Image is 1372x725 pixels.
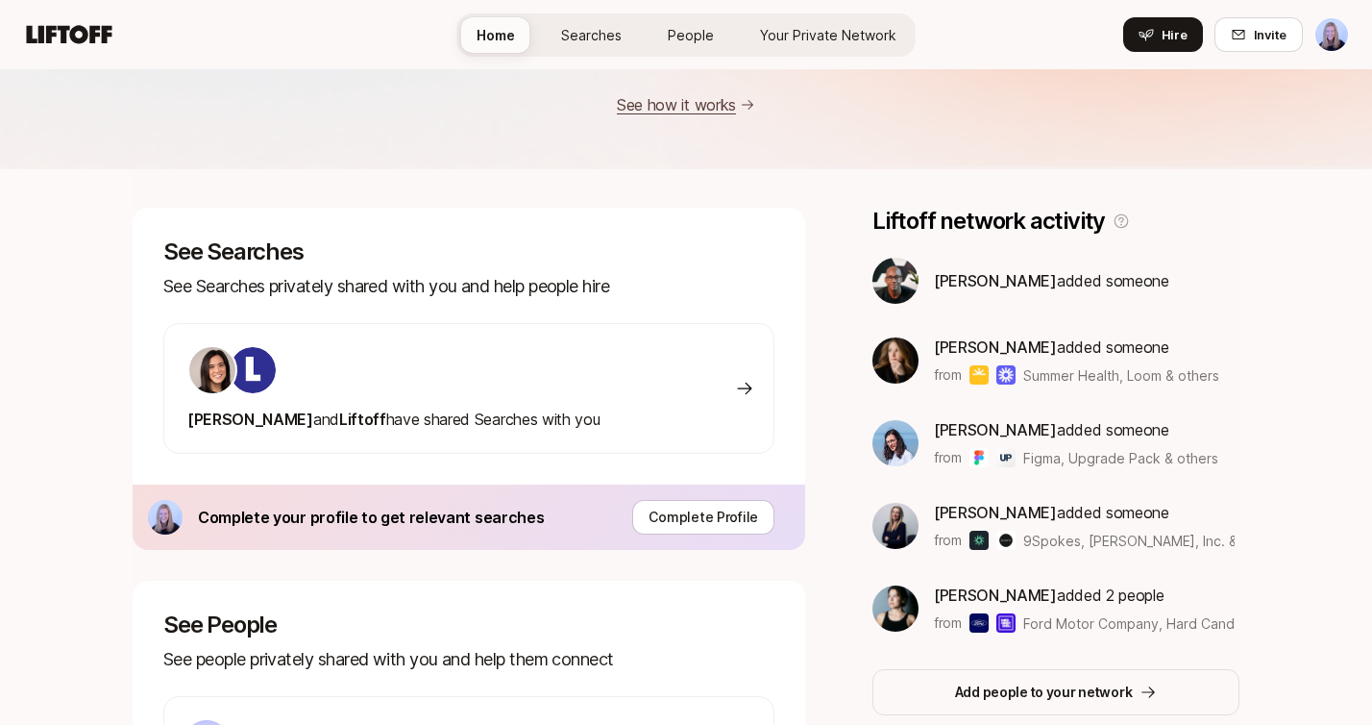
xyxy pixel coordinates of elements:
span: Summer Health, Loom & others [1023,365,1219,386]
p: Add people to your network [955,681,1133,704]
span: Hire [1162,25,1188,44]
img: 71d7b91d_d7cb_43b4_a7ea_a9b2f2cc6e03.jpg [189,347,235,393]
button: Invite [1214,17,1303,52]
p: added someone [934,417,1218,442]
p: Liftoff network activity [872,208,1105,235]
p: added someone [934,500,1235,525]
p: from [934,529,962,552]
img: Hard Candy Shell [996,613,1016,633]
p: See people privately shared with you and help them connect [163,646,774,673]
span: [PERSON_NAME] [934,337,1057,357]
p: from [934,446,962,469]
img: Duarte, Inc. [996,531,1016,550]
img: ACg8ocKIuO9-sklR2KvA8ZVJz4iZ_g9wtBiQREC3t8A94l4CTg=s160-c [230,347,276,393]
span: Figma, Upgrade Pack & others [1023,448,1218,468]
span: 9Spokes, [PERSON_NAME], Inc. & others [1023,531,1235,551]
p: See Searches [163,238,774,265]
span: [PERSON_NAME] [934,503,1057,522]
span: Invite [1254,25,1286,44]
span: Home [477,25,515,45]
span: [PERSON_NAME] [934,586,1057,605]
button: Complete Profile [632,500,774,535]
p: See People [163,612,774,638]
span: [PERSON_NAME] [187,410,313,429]
span: Your Private Network [760,25,896,45]
button: Add people to your network [872,669,1239,715]
span: People [668,25,714,45]
p: from [934,612,962,635]
span: Searches [561,25,622,45]
p: Complete Profile [649,506,758,529]
span: Ford Motor Company, Hard Candy Shell & others [1023,615,1335,632]
img: 9Spokes [969,531,989,550]
p: added someone [934,268,1169,293]
span: [PERSON_NAME] [934,271,1057,290]
span: have shared Searches with you [187,410,600,429]
a: See how it works [617,95,736,114]
img: d13c0e22_08f8_4799_96af_af83c1b186d3.jpg [872,503,919,549]
img: Ford Motor Company [969,613,989,633]
p: added someone [934,335,1219,360]
a: Home [461,17,530,53]
img: Gentian Edwards [1315,18,1348,51]
img: Summer Health [969,365,989,385]
img: bdc9314a_e025_45c0_b6cd_f364a7d4f7e0.jpg [872,337,919,384]
button: Gentian Edwards [1314,17,1349,52]
a: Your Private Network [745,17,912,53]
img: Upgrade Pack [996,448,1016,467]
p: added 2 people [934,583,1235,608]
span: [PERSON_NAME] [934,420,1057,439]
p: from [934,363,962,387]
img: 50a8c592_c237_4a17_9ed0_408eddd52876.jpg [872,258,919,304]
img: Loom [996,365,1016,385]
img: Figma [969,448,989,467]
a: Searches [546,17,637,53]
img: 539a6eb7_bc0e_4fa2_8ad9_ee091919e8d1.jpg [872,586,919,632]
span: and [313,410,339,429]
p: See Searches privately shared with you and help people hire [163,273,774,300]
img: 3b21b1e9_db0a_4655_a67f_ab9b1489a185.jpg [872,420,919,466]
button: Hire [1123,17,1203,52]
a: People [652,17,729,53]
p: Complete your profile to get relevant searches [198,505,544,530]
span: Liftoff [339,410,386,429]
img: 7587ecde_f9af_4b85_b450_9774d0dab811.jpg [148,500,183,535]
